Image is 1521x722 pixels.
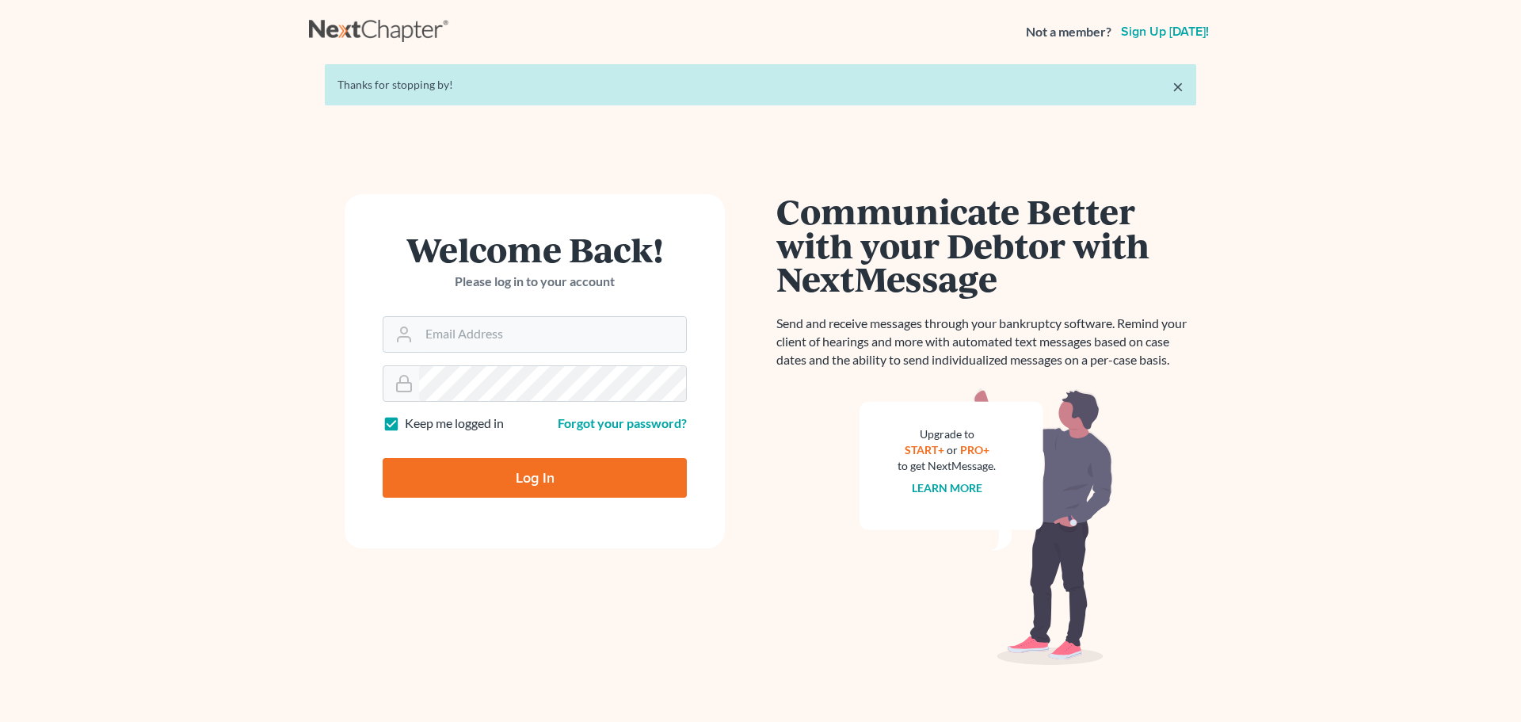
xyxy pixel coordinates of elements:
label: Keep me logged in [405,414,504,433]
span: or [947,443,958,457]
div: to get NextMessage. [898,458,996,474]
img: nextmessage_bg-59042aed3d76b12b5cd301f8e5b87938c9018125f34e5fa2b7a6b67550977c72.svg [860,388,1113,666]
h1: Communicate Better with your Debtor with NextMessage [776,194,1196,296]
a: Forgot your password? [558,415,687,430]
div: Upgrade to [898,426,996,442]
a: PRO+ [960,443,989,457]
p: Please log in to your account [383,273,687,291]
a: × [1172,77,1184,96]
a: Learn more [912,481,982,495]
input: Email Address [419,317,686,352]
strong: Not a member? [1026,23,1111,41]
div: Thanks for stopping by! [337,77,1184,93]
p: Send and receive messages through your bankruptcy software. Remind your client of hearings and mo... [776,315,1196,369]
a: START+ [905,443,944,457]
input: Log In [383,458,687,498]
h1: Welcome Back! [383,232,687,266]
a: Sign up [DATE]! [1118,25,1212,38]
